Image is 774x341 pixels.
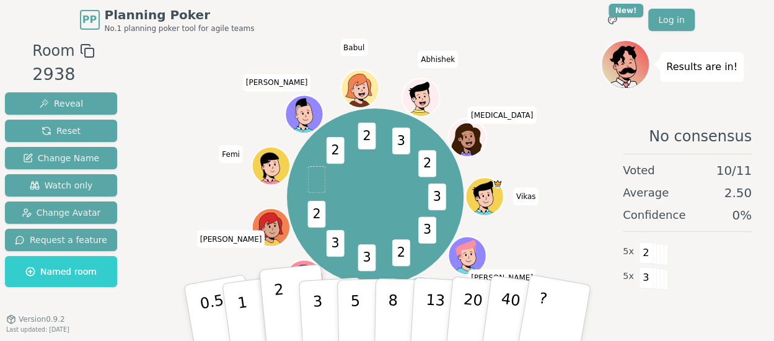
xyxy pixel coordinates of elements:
div: 2938 [32,62,94,87]
button: Request a feature [5,229,117,251]
span: PP [82,12,97,27]
p: Results are in! [666,58,737,76]
span: Click to change your name [513,188,539,205]
span: Voted [623,162,655,179]
span: Click to change your name [243,74,311,92]
span: Click to change your name [340,39,367,56]
button: Reset [5,120,117,142]
span: Click to change your name [197,231,265,248]
span: Reset [42,125,81,137]
span: 2.50 [724,184,752,201]
button: Watch only [5,174,117,197]
span: Click to change your name [418,51,458,68]
span: 2 [418,150,436,177]
span: 2 [326,137,344,164]
a: Log in [648,9,694,31]
span: No consensus [649,126,752,146]
span: Click to change your name [468,107,536,124]
span: Last updated: [DATE] [6,326,69,333]
span: 3 [358,244,376,271]
span: 10 / 11 [716,162,752,179]
div: New! [609,4,644,17]
button: Named room [5,256,117,287]
span: Click to change your name [219,146,243,163]
span: Change Avatar [22,206,101,219]
span: Planning Poker [105,6,255,24]
span: 3 [392,128,410,154]
span: Average [623,184,669,201]
span: Vikas is the host [493,179,502,188]
span: 2 [639,242,653,263]
span: Watch only [30,179,93,192]
span: Reveal [39,97,83,110]
span: 3 [418,216,436,243]
span: 0 % [732,206,752,224]
span: 5 x [623,245,634,259]
span: 3 [639,267,653,288]
span: 2 [307,201,325,228]
span: No.1 planning poker tool for agile teams [105,24,255,33]
span: Named room [25,265,97,278]
span: Room [32,40,74,62]
button: Version0.9.2 [6,314,65,324]
button: Change Avatar [5,201,117,224]
span: 3 [428,184,446,210]
span: 3 [326,230,344,257]
button: New! [601,9,623,31]
span: 2 [392,239,410,266]
span: Version 0.9.2 [19,314,65,324]
span: Request a feature [15,234,107,246]
button: Reveal [5,92,117,115]
a: PPPlanning PokerNo.1 planning poker tool for agile teams [80,6,255,33]
button: Click to change your avatar [403,278,439,314]
span: 5 x [623,270,634,283]
span: Confidence [623,206,685,224]
span: Change Name [23,152,99,164]
button: Change Name [5,147,117,169]
span: 2 [358,123,376,149]
span: Click to change your name [468,270,536,287]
